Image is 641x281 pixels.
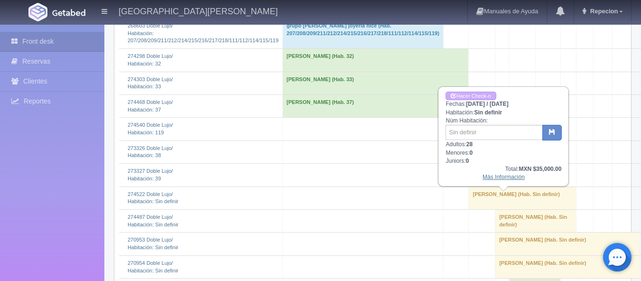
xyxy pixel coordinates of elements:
[128,191,178,205] a: 274522 Doble Lujo/Habitación: Sin definir
[128,237,178,250] a: 270953 Doble Lujo/Habitación: Sin definir
[128,53,173,66] a: 274298 Doble Lujo/Habitación: 32
[119,5,278,17] h4: [GEOGRAPHIC_DATA][PERSON_NAME]
[128,214,178,227] a: 274487 Doble Lujo/Habitación: Sin definir
[28,3,47,21] img: Getabed
[446,92,496,101] a: Hacer Check-in
[495,255,640,278] td: [PERSON_NAME] (Hab. Sin definir)
[128,260,178,273] a: 270954 Doble Lujo/Habitación: Sin definir
[446,165,561,173] div: Total:
[52,9,85,16] img: Getabed
[128,145,173,159] a: 273326 Doble Lujo/Habitación: 38
[128,122,173,135] a: 274540 Doble Lujo/Habitación: 119
[439,87,568,186] div: Fechas: Habitación: Núm Habitación: Adultos: Menores: Juniors:
[466,158,469,164] b: 0
[128,76,173,90] a: 274303 Doble Lujo/Habitación: 33
[283,94,469,117] td: [PERSON_NAME] (Hab. 37)
[495,209,576,232] td: [PERSON_NAME] (Hab. Sin definir)
[466,141,473,148] b: 28
[588,8,618,15] span: Repecion
[283,72,469,94] td: [PERSON_NAME] (Hab. 33)
[519,166,561,172] b: MXN $35,000.00
[495,233,640,255] td: [PERSON_NAME] (Hab. Sin definir)
[469,187,576,209] td: [PERSON_NAME] (Hab. Sin definir)
[470,150,473,156] b: 0
[283,49,469,72] td: [PERSON_NAME] (Hab. 32)
[466,101,509,107] b: [DATE] / [DATE]
[446,125,543,140] input: Sin definir
[483,174,525,180] a: Más Información
[474,109,502,116] b: Sin definir
[128,23,279,43] a: 268603 Doble Lujo/Habitación: 207/208/209/211/212/214/215/216/217/218/111/112/114/115/119
[283,19,444,49] td: grupo [PERSON_NAME] joyeria nice (Hab. 207/208/209/211/212/214/215/216/217/218/111/112/114/115/119)
[128,168,173,181] a: 273327 Doble Lujo/Habitación: 39
[128,99,173,112] a: 274468 Doble Lujo/Habitación: 37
